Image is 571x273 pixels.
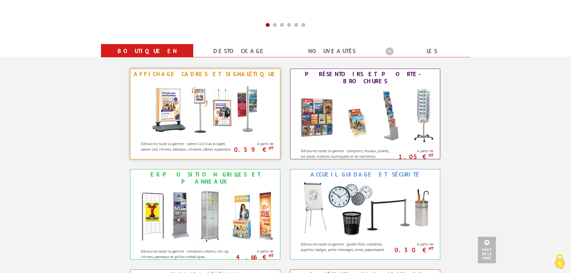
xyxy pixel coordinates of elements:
a: Présentoirs et Porte-brochures Présentoirs et Porte-brochures Découvrez toute la gamme : comptoir... [290,69,440,159]
div: Exposition Grilles et Panneaux [132,171,278,185]
a: Les promotions [386,45,462,69]
p: Découvrez toute la gamme : comptoirs, totems, roll-up, vitrines, panneaux et grilles métalliques. [141,248,233,259]
sup: HT [269,253,274,258]
span: A partir de [395,242,433,247]
img: Accueil Guidage et Sécurité [294,180,436,238]
img: Exposition Grilles et Panneaux [134,187,276,245]
a: Exposition Grilles et Panneaux Exposition Grilles et Panneaux Découvrez toute la gamme : comptoir... [130,169,280,260]
sup: HT [429,246,433,251]
a: Accueil Guidage et Sécurité Accueil Guidage et Sécurité Découvrez toute la gamme : guides files, ... [290,169,440,260]
img: Affichage Cadres et Signalétique [145,79,265,138]
img: Cookies (fenêtre modale) [552,254,568,270]
div: Affichage Cadres et Signalétique [132,71,278,78]
div: Accueil Guidage et Sécurité [292,171,438,178]
img: Présentoirs et Porte-brochures [294,86,436,145]
p: Découvrez toute la gamme : cadres Clic-Clac à clapet, cadres Led, vitrines, tableaux, cimaises, c... [141,141,233,152]
sup: HT [429,153,433,158]
p: 4.66 € [232,255,274,259]
p: 0.30 € [392,248,433,252]
a: Haut de la page [478,237,496,263]
div: Présentoirs et Porte-brochures [292,71,438,85]
span: A partir de [235,141,274,146]
sup: HT [269,145,274,151]
b: Les promotions [386,45,466,58]
p: 0.39 € [232,148,274,152]
a: Boutique en ligne [109,45,185,69]
a: Destockage [201,45,278,57]
p: 1.05 € [392,155,433,159]
a: nouveautés [293,45,370,57]
button: Cookies (fenêtre modale) [548,251,571,273]
span: A partir de [395,148,433,154]
p: Découvrez toute la gamme : guides files, vestiaires, pupitres, badges, porte-messages, urnes, pap... [301,241,393,252]
p: Découvrez toute la gamme : comptoirs, muraux, pliants, sur pieds, mobiles, tourniquets et de nomb... [301,148,393,165]
a: Affichage Cadres et Signalétique Affichage Cadres et Signalétique Découvrez toute la gamme : cadr... [130,69,280,159]
span: A partir de [235,249,274,254]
